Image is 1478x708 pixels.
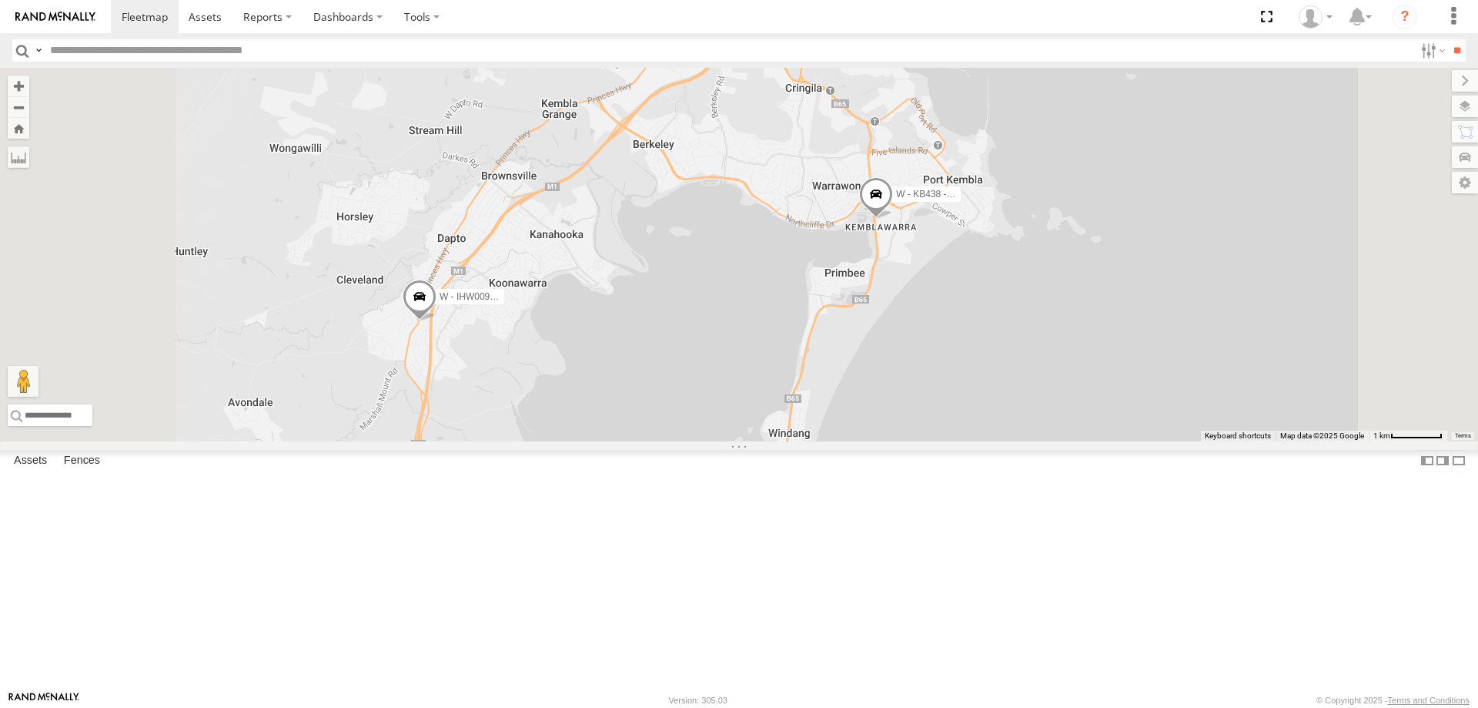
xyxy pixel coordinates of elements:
label: Dock Summary Table to the Left [1419,450,1435,472]
button: Zoom out [8,96,29,118]
img: rand-logo.svg [15,12,95,22]
button: Drag Pegman onto the map to open Street View [8,366,38,397]
a: Terms and Conditions [1388,696,1470,705]
div: Tye Clark [1293,5,1338,29]
label: Assets [6,450,55,471]
div: Version: 305.03 [669,696,727,705]
span: W - KB438 - [PERSON_NAME] [896,189,1025,200]
label: Search Query [32,39,45,62]
label: Hide Summary Table [1451,450,1466,472]
label: Dock Summary Table to the Right [1435,450,1450,472]
span: W - IHW009 - [PERSON_NAME] [440,291,574,302]
button: Zoom Home [8,118,29,139]
label: Search Filter Options [1415,39,1448,62]
label: Fences [56,450,108,471]
button: Map Scale: 1 km per 64 pixels [1369,431,1447,441]
label: Measure [8,146,29,168]
label: Map Settings [1452,172,1478,193]
span: 1 km [1373,431,1390,440]
i: ? [1393,5,1417,29]
span: Map data ©2025 Google [1280,431,1364,440]
button: Keyboard shortcuts [1205,431,1271,441]
a: Visit our Website [8,693,79,708]
button: Zoom in [8,75,29,96]
a: Terms [1455,433,1471,439]
div: © Copyright 2025 - [1316,696,1470,705]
